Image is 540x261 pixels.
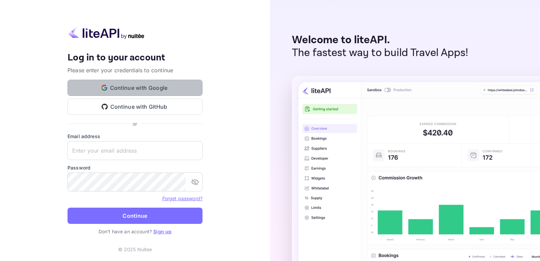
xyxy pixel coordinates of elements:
[67,164,202,171] label: Password
[67,141,202,160] input: Enter your email address
[162,195,202,202] a: Forget password?
[67,133,202,140] label: Email address
[67,208,202,224] button: Continue
[292,47,468,59] p: The fastest way to build Travel Apps!
[188,175,202,189] button: toggle password visibility
[118,246,152,253] p: © 2025 Nuitee
[67,52,202,64] h4: Log in to your account
[67,80,202,96] button: Continue with Google
[133,120,137,127] p: or
[162,195,202,201] a: Forget password?
[153,229,171,234] a: Sign up
[67,66,202,74] p: Please enter your credentials to continue
[292,34,468,47] p: Welcome to liteAPI.
[67,26,145,39] img: liteapi
[67,99,202,115] button: Continue with GitHub
[67,228,202,235] p: Don't have an account?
